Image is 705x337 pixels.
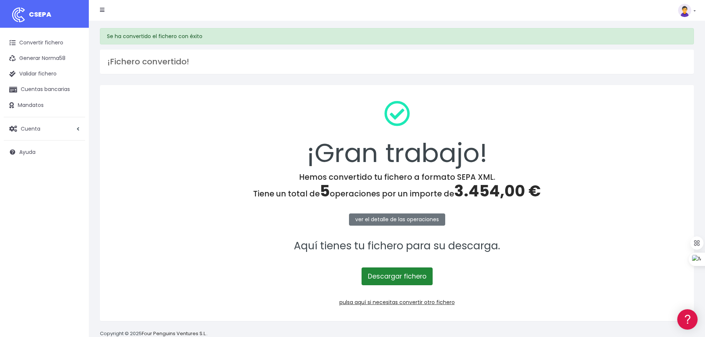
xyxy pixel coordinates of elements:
[7,117,141,128] a: Videotutoriales
[7,128,141,139] a: Perfiles de empresas
[7,105,141,117] a: Problemas habituales
[7,51,141,58] div: Información general
[9,6,28,24] img: logo
[110,238,684,255] p: Aquí tienes tu fichero para su descarga.
[100,28,694,44] div: Se ha convertido el fichero con éxito
[7,198,141,211] button: Contáctanos
[19,148,36,156] span: Ayuda
[362,267,433,285] a: Descargar fichero
[29,10,51,19] span: CSEPA
[4,35,85,51] a: Convertir fichero
[4,121,85,137] a: Cuenta
[4,51,85,66] a: Generar Norma58
[678,4,691,17] img: profile
[4,82,85,97] a: Cuentas bancarias
[7,94,141,105] a: Formatos
[349,213,445,226] a: ver el detalle de las operaciones
[7,189,141,200] a: API
[110,95,684,172] div: ¡Gran trabajo!
[21,125,40,132] span: Cuenta
[454,180,541,202] span: 3.454,00 €
[142,330,207,337] a: Four Penguins Ventures S.L.
[7,147,141,154] div: Facturación
[4,98,85,113] a: Mandatos
[7,159,141,170] a: General
[4,144,85,160] a: Ayuda
[320,180,330,202] span: 5
[7,63,141,74] a: Información general
[339,299,455,306] a: pulsa aquí si necesitas convertir otro fichero
[7,82,141,89] div: Convertir ficheros
[110,172,684,200] h4: Hemos convertido tu fichero a formato SEPA XML. Tiene un total de operaciones por un importe de
[102,213,142,220] a: POWERED BY ENCHANT
[7,178,141,185] div: Programadores
[4,66,85,82] a: Validar fichero
[107,57,686,67] h3: ¡Fichero convertido!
